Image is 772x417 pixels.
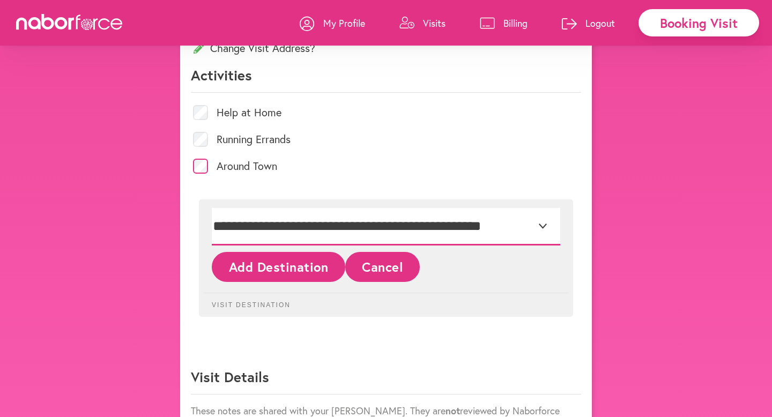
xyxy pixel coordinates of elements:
p: Activities [191,66,581,93]
button: Cancel [345,252,420,281]
p: My Profile [323,17,365,29]
a: Billing [480,7,528,39]
button: Add Destination [212,252,345,281]
a: Logout [562,7,615,39]
p: Billing [503,17,528,29]
a: Visits [399,7,446,39]
p: Change Visit Address? [191,41,581,55]
p: Visit Details [191,368,581,394]
strong: not [446,404,460,417]
a: My Profile [300,7,365,39]
label: Help at Home [217,107,281,118]
label: Around Town [217,161,277,172]
p: Visit Destination [204,293,568,309]
div: Booking Visit [639,9,759,36]
p: Visits [423,17,446,29]
p: Logout [585,17,615,29]
label: Running Errands [217,134,291,145]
